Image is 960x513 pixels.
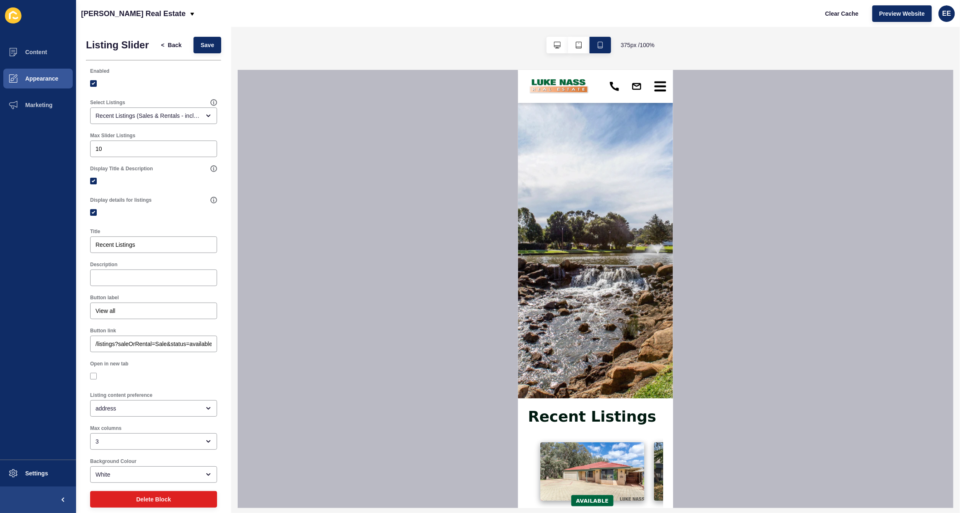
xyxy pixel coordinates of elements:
button: Save [193,37,221,53]
label: Button label [90,294,119,301]
span: Clear Cache [825,10,859,18]
span: Back [168,41,181,49]
img: logo [10,8,72,26]
label: Open in new tab [90,360,129,367]
label: Description [90,261,117,268]
label: Max columns [90,425,122,432]
span: EE [942,10,951,18]
button: Clear Cache [818,5,866,22]
button: <Back [154,37,189,53]
button: Preview Website [872,5,932,22]
label: Background Colour [90,458,136,465]
span: Preview Website [879,10,925,18]
label: Select Listings [90,99,125,106]
button: Delete Block [90,491,217,508]
label: Max Slider Listings [90,132,135,139]
div: open menu [90,400,217,417]
h1: Listing Slider [86,39,149,51]
span: < [161,41,165,49]
label: Display Title & Description [90,165,153,172]
label: Enabled [90,68,110,74]
h2: Recent Listings [10,339,138,355]
p: [PERSON_NAME] Real Estate [81,3,186,24]
div: open menu [90,433,217,450]
label: Title [90,228,100,235]
label: Display details for listings [90,197,152,203]
div: Available [53,425,96,437]
div: open menu [90,107,217,124]
label: Button link [90,327,116,334]
label: Listing content preference [90,392,153,398]
div: open menu [90,466,217,483]
a: logo [10,2,72,31]
img: Listing image [136,372,240,431]
span: Delete Block [136,495,171,503]
span: Save [201,41,214,49]
span: 375 px / 100 % [621,41,655,49]
img: Listing image [22,372,126,431]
